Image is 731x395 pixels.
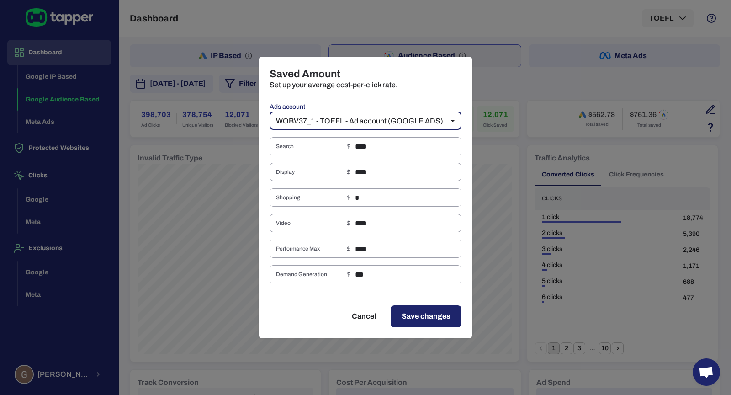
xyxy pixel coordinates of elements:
[270,68,461,80] h4: Saved Amount
[270,102,461,112] label: Ads account
[391,305,461,327] button: Save changes
[693,358,720,386] div: Open chat
[402,311,450,322] span: Save changes
[276,219,338,227] span: Video
[270,112,461,130] div: WOBV37_1 - TOEFL - Ad account (GOOGLE ADS)
[276,271,338,278] span: Demand Generation
[270,80,461,90] p: Set up your average cost-per-click rate.
[341,305,387,327] button: Cancel
[276,194,338,201] span: Shopping
[276,168,338,176] span: Display
[276,245,338,252] span: Performance Max
[276,143,338,150] span: Search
